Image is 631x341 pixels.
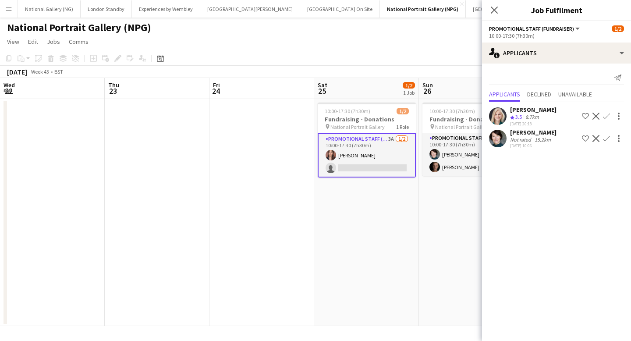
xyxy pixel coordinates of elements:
[7,38,19,46] span: View
[380,0,466,18] button: National Portrait Gallery (NPG)
[318,81,327,89] span: Sat
[212,86,220,96] span: 24
[108,81,119,89] span: Thu
[300,0,380,18] button: [GEOGRAPHIC_DATA] On Site
[2,86,15,96] span: 22
[422,81,433,89] span: Sun
[107,86,119,96] span: 23
[318,115,416,123] h3: Fundraising - Donations
[47,38,60,46] span: Jobs
[422,103,521,176] app-job-card: 10:00-17:30 (7h30m)2/2Fundraising - Donations National Portrait Gallery1 RolePromotional Staff (F...
[43,36,64,47] a: Jobs
[435,124,489,130] span: National Portrait Gallery
[515,114,522,120] span: 3.5
[510,121,557,127] div: [DATE] 20:18
[489,32,624,39] div: 10:00-17:30 (7h30m)
[422,133,521,176] app-card-role: Promotional Staff (Fundraiser)2/210:00-17:30 (7h30m)[PERSON_NAME][PERSON_NAME]
[4,36,23,47] a: View
[316,86,327,96] span: 25
[422,115,521,123] h3: Fundraising - Donations
[25,36,42,47] a: Edit
[69,38,89,46] span: Comms
[527,91,551,97] span: Declined
[403,89,415,96] div: 1 Job
[533,136,553,143] div: 15.2km
[466,0,581,18] button: [GEOGRAPHIC_DATA] ([GEOGRAPHIC_DATA])
[612,25,624,32] span: 1/2
[330,124,385,130] span: National Portrait Gallery
[558,91,592,97] span: Unavailable
[65,36,92,47] a: Comms
[421,86,433,96] span: 26
[7,67,27,76] div: [DATE]
[482,43,631,64] div: Applicants
[510,143,557,149] div: [DATE] 10:06
[489,25,574,32] span: Promotional Staff (Fundraiser)
[213,81,220,89] span: Fri
[403,82,415,89] span: 1/2
[524,114,541,121] div: 8.7km
[318,103,416,178] app-job-card: 10:00-17:30 (7h30m)1/2Fundraising - Donations National Portrait Gallery1 RolePromotional Staff (F...
[54,68,63,75] div: BST
[200,0,300,18] button: [GEOGRAPHIC_DATA][PERSON_NAME]
[18,0,81,18] button: National Gallery (NG)
[489,91,520,97] span: Applicants
[396,124,409,130] span: 1 Role
[510,136,533,143] div: Not rated
[482,4,631,16] h3: Job Fulfilment
[325,108,370,114] span: 10:00-17:30 (7h30m)
[28,38,38,46] span: Edit
[397,108,409,114] span: 1/2
[318,133,416,178] app-card-role: Promotional Staff (Fundraiser)3A1/210:00-17:30 (7h30m)[PERSON_NAME]
[489,25,581,32] button: Promotional Staff (Fundraiser)
[132,0,200,18] button: Experiences by Wembley
[81,0,132,18] button: London Standby
[29,68,51,75] span: Week 43
[510,106,557,114] div: [PERSON_NAME]
[510,128,557,136] div: [PERSON_NAME]
[4,81,15,89] span: Wed
[7,21,151,34] h1: National Portrait Gallery (NPG)
[429,108,475,114] span: 10:00-17:30 (7h30m)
